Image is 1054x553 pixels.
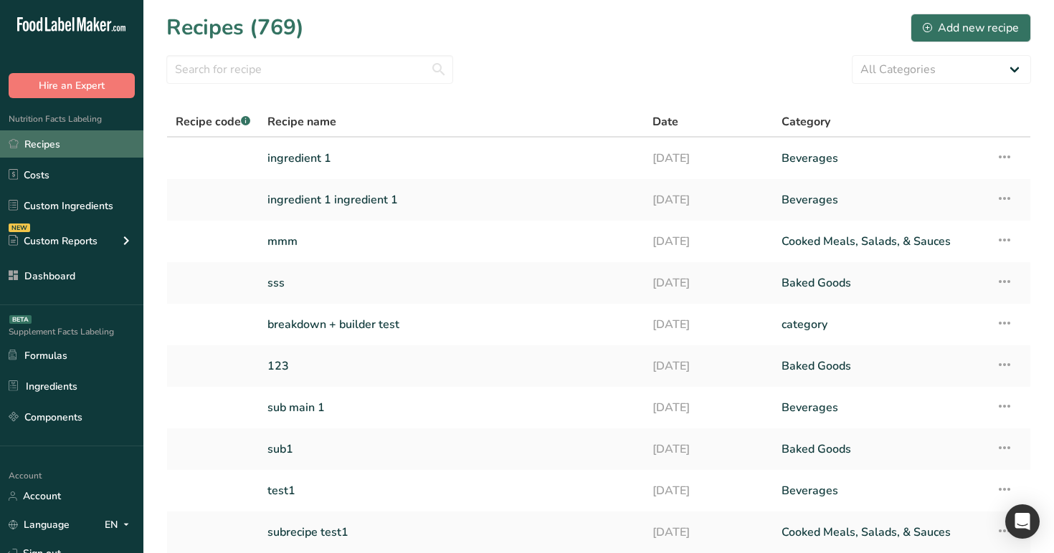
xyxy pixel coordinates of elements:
a: [DATE] [652,393,764,423]
a: Language [9,512,70,537]
div: Custom Reports [9,234,98,249]
a: test1 [267,476,635,506]
a: ingredient 1 ingredient 1 [267,185,635,215]
div: NEW [9,223,30,232]
a: [DATE] [652,517,764,547]
input: Search for recipe [166,55,453,84]
a: Baked Goods [782,351,979,381]
a: sub main 1 [267,393,635,423]
a: Baked Goods [782,268,979,298]
a: [DATE] [652,226,764,256]
h1: Recipes (769) [166,11,304,44]
a: sub1 [267,434,635,464]
a: subrecipe test1 [267,517,635,547]
button: Hire an Expert [9,73,135,98]
div: Open Intercom Messenger [1005,504,1040,539]
a: [DATE] [652,434,764,464]
button: Add new recipe [911,14,1031,42]
div: BETA [9,315,32,324]
a: sss [267,268,635,298]
span: Recipe name [267,113,336,130]
a: [DATE] [652,476,764,506]
a: [DATE] [652,309,764,340]
a: [DATE] [652,268,764,298]
a: Beverages [782,185,979,215]
a: mmm [267,226,635,256]
span: Category [782,113,830,130]
span: Recipe code [176,114,250,130]
a: Cooked Meals, Salads, & Sauces [782,226,979,256]
a: Beverages [782,143,979,173]
div: Add new recipe [923,19,1019,37]
span: Date [652,113,678,130]
a: ingredient 1 [267,143,635,173]
a: Baked Goods [782,434,979,464]
a: Beverages [782,476,979,506]
a: Beverages [782,393,979,423]
a: Cooked Meals, Salads, & Sauces [782,517,979,547]
a: category [782,309,979,340]
a: 123 [267,351,635,381]
a: [DATE] [652,351,764,381]
a: breakdown + builder test [267,309,635,340]
div: EN [105,516,135,534]
a: [DATE] [652,143,764,173]
a: [DATE] [652,185,764,215]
